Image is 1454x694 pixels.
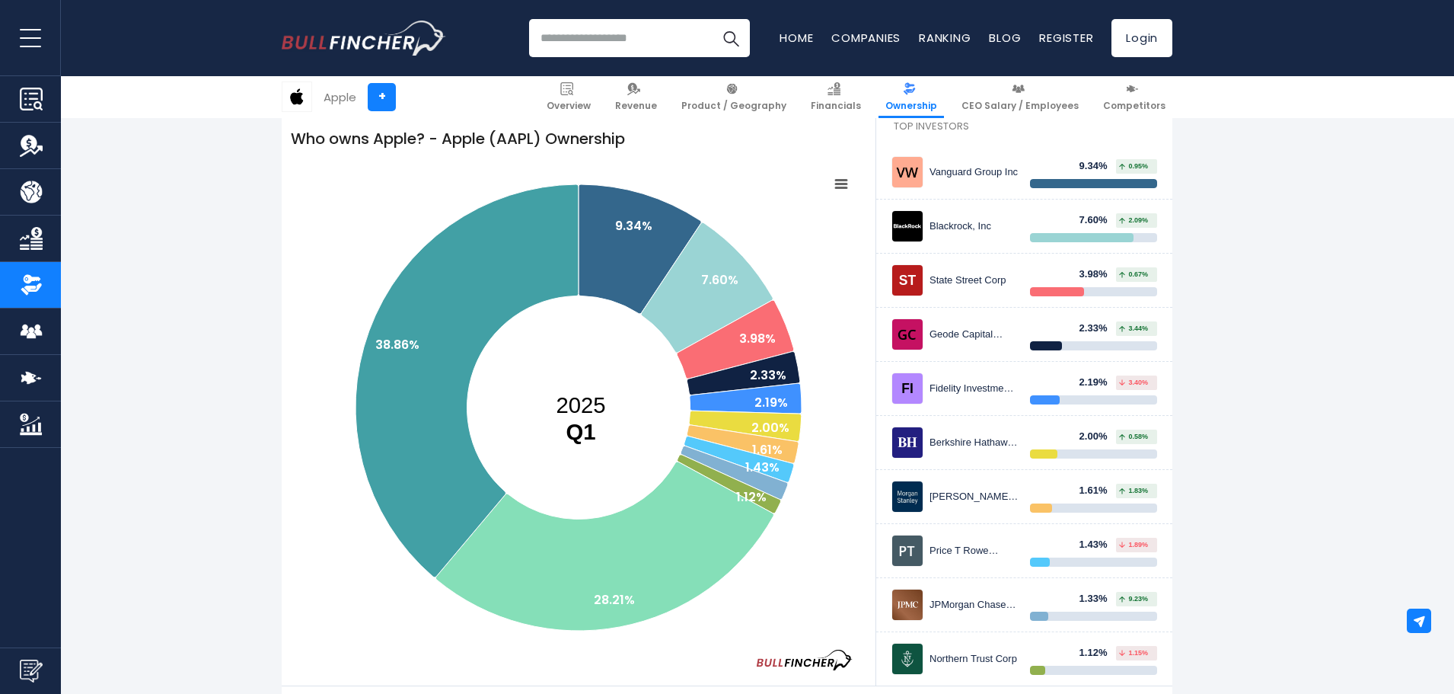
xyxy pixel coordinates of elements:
a: Ranking [919,30,971,46]
div: 2.00% [1079,430,1117,443]
text: 1.43% [745,459,780,476]
div: 1.43% [1079,539,1117,552]
div: 1.12% [1079,647,1117,660]
div: Fidelity Investments (FMR) [929,382,1019,395]
a: Go to homepage [282,21,445,56]
div: State Street Corp [929,274,1019,287]
span: 1.83% [1119,488,1148,494]
span: Competitors [1103,100,1165,112]
span: CEO Salary / Employees [961,100,1079,112]
h2: Top Investors [876,107,1172,146]
div: Apple [324,88,356,106]
span: 9.23% [1119,596,1148,603]
div: Berkshire Hathaway Inc [929,437,1019,449]
div: 2.33% [1079,322,1117,335]
text: 7.60% [701,271,738,289]
span: 3.40% [1119,379,1148,386]
text: 2.00% [751,419,789,437]
span: 3.44% [1119,325,1148,332]
span: Product / Geography [681,100,786,112]
div: JPMorgan Chase & CO [929,599,1019,612]
div: Northern Trust Corp [929,653,1019,666]
a: Ownership [878,76,944,118]
div: 7.60% [1079,214,1117,227]
img: Ownership [20,273,43,296]
a: Companies [831,30,901,46]
img: Bullfincher logo [282,21,446,56]
span: 1.89% [1119,542,1148,548]
text: 1.12% [736,488,767,506]
span: Overview [547,100,591,112]
a: Financials [804,76,868,118]
text: 9.34% [615,217,652,235]
a: + [368,83,396,111]
span: 0.67% [1119,271,1148,278]
a: Register [1039,30,1093,46]
a: Login [1111,19,1172,57]
text: 1.61% [752,441,783,459]
a: Overview [540,76,598,118]
button: Search [712,19,750,57]
a: Revenue [608,76,664,118]
a: Product / Geography [674,76,793,118]
img: AAPL logo [282,82,311,111]
div: Blackrock, Inc [929,220,1019,233]
div: 9.34% [1079,160,1117,173]
span: 1.15% [1119,650,1148,657]
div: [PERSON_NAME] [PERSON_NAME] [929,491,1019,504]
div: 3.98% [1079,268,1117,281]
tspan: Q1 [566,419,595,444]
span: Revenue [615,100,657,112]
a: CEO Salary / Employees [955,76,1086,118]
span: 0.95% [1119,163,1148,170]
div: Price T Rowe Associates Inc [929,545,1019,558]
div: Geode Capital Management, LLC [929,328,1019,341]
div: 1.33% [1079,593,1117,606]
div: 2.19% [1079,376,1117,389]
text: 2.19% [754,394,788,411]
span: Financials [811,100,861,112]
a: Home [780,30,813,46]
h1: Who owns Apple? - Apple (AAPL) Ownership [282,118,875,159]
text: 28.21% [594,591,635,609]
span: 0.58% [1119,433,1148,440]
text: 3.98% [739,330,776,347]
div: 1.61% [1079,485,1117,497]
text: 38.86% [375,336,419,353]
text: 2025 [556,392,605,444]
div: Vanguard Group Inc [929,166,1019,179]
a: Blog [989,30,1021,46]
span: 2.09% [1119,217,1148,224]
a: Competitors [1096,76,1172,118]
text: 2.33% [750,366,786,384]
span: Ownership [885,100,937,112]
